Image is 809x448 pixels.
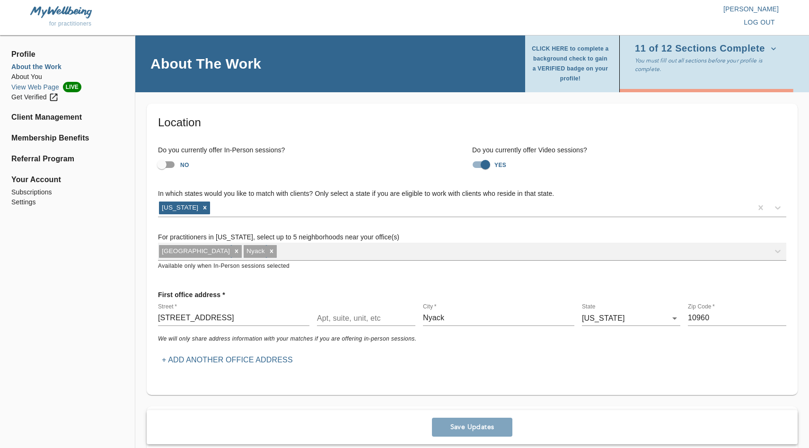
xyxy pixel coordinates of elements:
li: View Web Page [11,82,123,92]
img: MyWellbeing [30,6,92,18]
h4: About The Work [150,55,261,72]
h6: For practitioners in [US_STATE], select up to 5 neighborhoods near your office(s) [158,232,786,243]
button: + Add another office address [158,351,297,369]
strong: NO [180,162,189,168]
span: log out [744,17,775,28]
a: Get Verified [11,92,123,102]
label: Zip Code [688,304,715,309]
span: Profile [11,49,123,60]
p: First office address * [158,286,225,303]
label: City [423,304,436,309]
button: CLICK HERE to complete a background check to gain a VERIFIED badge on your profile! [531,41,614,87]
span: 11 of 12 Sections Complete [635,44,776,53]
a: Subscriptions [11,187,123,197]
strong: YES [494,162,506,168]
h5: Location [158,115,786,130]
a: About You [11,72,123,82]
span: LIVE [63,82,81,92]
p: You must fill out all sections before your profile is complete. [635,56,783,73]
a: Membership Benefits [11,132,123,144]
div: [US_STATE] [159,202,200,214]
h6: Do you currently offer Video sessions? [472,145,786,156]
span: Your Account [11,174,123,185]
label: State [582,304,596,309]
div: [US_STATE] [582,311,680,326]
p: + Add another office address [162,354,293,366]
label: Street [158,304,177,309]
i: We will only share address information with your matches if you are offering in-person sessions. [158,335,416,342]
span: for practitioners [49,20,92,27]
div: Get Verified [11,92,59,102]
a: Settings [11,197,123,207]
a: About the Work [11,62,123,72]
h6: Do you currently offer In-Person sessions? [158,145,472,156]
p: [PERSON_NAME] [404,4,779,14]
span: Available only when In-Person sessions selected [158,263,290,269]
a: Client Management [11,112,123,123]
span: CLICK HERE to complete a background check to gain a VERIFIED badge on your profile! [531,44,610,84]
button: 11 of 12 Sections Complete [635,41,780,56]
button: log out [740,14,779,31]
a: Referral Program [11,153,123,165]
h6: In which states would you like to match with clients? Only select a state if you are eligible to ... [158,189,786,199]
a: View Web PageLIVE [11,82,123,92]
